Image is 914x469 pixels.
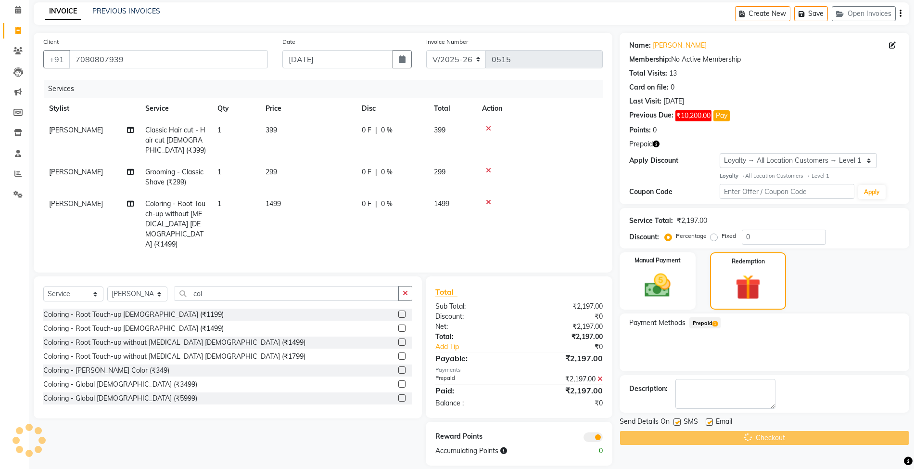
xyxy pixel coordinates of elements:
span: | [375,167,377,177]
div: Prepaid [428,374,519,384]
div: 0 [653,125,657,135]
div: Discount: [428,312,519,322]
span: 0 % [381,167,393,177]
a: PREVIOUS INVOICES [92,7,160,15]
div: ₹0 [534,342,610,352]
div: Total Visits: [629,68,667,78]
div: ₹0 [519,312,610,322]
div: Payments [435,366,603,374]
div: Coloring - Global [DEMOGRAPHIC_DATA] (₹5999) [43,393,197,404]
span: 1499 [266,199,281,208]
button: Open Invoices [832,6,896,21]
div: Coloring - Root Touch-up without [MEDICAL_DATA] [DEMOGRAPHIC_DATA] (₹1499) [43,338,305,348]
span: 399 [266,126,277,134]
label: Redemption [732,257,765,266]
strong: Loyalty → [720,172,745,179]
a: [PERSON_NAME] [653,40,707,51]
input: Search or Scan [175,286,399,301]
span: Grooming - Classic Shave (₹299) [145,168,203,186]
span: 0 F [362,199,371,209]
div: Name: [629,40,651,51]
span: 299 [266,168,277,176]
div: Coloring - Global [DEMOGRAPHIC_DATA] (₹3499) [43,379,197,390]
div: Last Visit: [629,96,661,106]
div: Previous Due: [629,110,673,121]
div: ₹2,197.00 [519,332,610,342]
button: Pay [713,110,730,121]
input: Enter Offer / Coupon Code [720,184,855,199]
button: +91 [43,50,70,68]
span: 1 [712,321,718,327]
th: Stylist [43,98,140,119]
th: Total [428,98,476,119]
span: Coloring - Root Touch-up without [MEDICAL_DATA] [DEMOGRAPHIC_DATA] (₹1499) [145,199,205,248]
span: Prepaid [689,317,721,328]
div: Services [44,80,610,98]
div: ₹2,197.00 [519,385,610,396]
span: Prepaid [629,139,653,149]
div: Points: [629,125,651,135]
label: Fixed [722,232,736,240]
a: INVOICE [45,3,81,20]
span: 1499 [434,199,449,208]
div: Coloring - [PERSON_NAME] Color (₹349) [43,365,169,376]
div: Coloring - Root Touch-up without [MEDICAL_DATA] [DEMOGRAPHIC_DATA] (₹1799) [43,352,305,362]
th: Qty [212,98,260,119]
span: 299 [434,168,445,176]
a: Add Tip [428,342,534,352]
img: _cash.svg [636,271,679,301]
span: 0 F [362,125,371,135]
th: Service [140,98,212,119]
div: Net: [428,322,519,332]
span: Total [435,287,457,297]
th: Disc [356,98,428,119]
span: Send Details On [620,417,670,429]
div: Discount: [629,232,659,242]
div: Balance : [428,398,519,408]
input: Search by Name/Mobile/Email/Code [69,50,268,68]
div: Coloring - Root Touch-up [DEMOGRAPHIC_DATA] (₹1199) [43,310,224,320]
div: Reward Points [428,431,519,442]
span: 0 % [381,199,393,209]
div: No Active Membership [629,54,900,65]
span: 1 [217,199,221,208]
span: Classic Hair cut - Hair cut [DEMOGRAPHIC_DATA] (₹399) [145,126,206,155]
div: Membership: [629,54,671,65]
div: Coupon Code [629,187,719,197]
div: Payable: [428,352,519,364]
div: Apply Discount [629,156,719,166]
button: Create New [735,6,790,21]
span: | [375,199,377,209]
label: Client [43,38,59,46]
div: ₹2,197.00 [519,322,610,332]
span: 399 [434,126,445,134]
label: Manual Payment [635,256,681,265]
div: ₹2,197.00 [519,352,610,364]
div: Card on file: [629,82,669,92]
div: Coloring - Root Touch-up [DEMOGRAPHIC_DATA] (₹1499) [43,324,224,334]
div: Paid: [428,385,519,396]
div: ₹2,197.00 [519,374,610,384]
div: [DATE] [663,96,684,106]
span: [PERSON_NAME] [49,126,103,134]
div: Total: [428,332,519,342]
div: ₹2,197.00 [677,216,707,226]
label: Date [282,38,295,46]
span: [PERSON_NAME] [49,199,103,208]
span: SMS [684,417,698,429]
div: 0 [565,446,610,456]
button: Apply [858,185,886,199]
th: Price [260,98,356,119]
img: _gift.svg [727,272,768,303]
div: 13 [669,68,677,78]
th: Action [476,98,603,119]
div: Description: [629,384,668,394]
label: Percentage [676,232,707,240]
div: ₹0 [519,398,610,408]
span: | [375,125,377,135]
span: ₹10,200.00 [675,110,711,121]
label: Invoice Number [426,38,468,46]
span: 1 [217,126,221,134]
div: Accumulating Points [428,446,565,456]
div: 0 [671,82,674,92]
